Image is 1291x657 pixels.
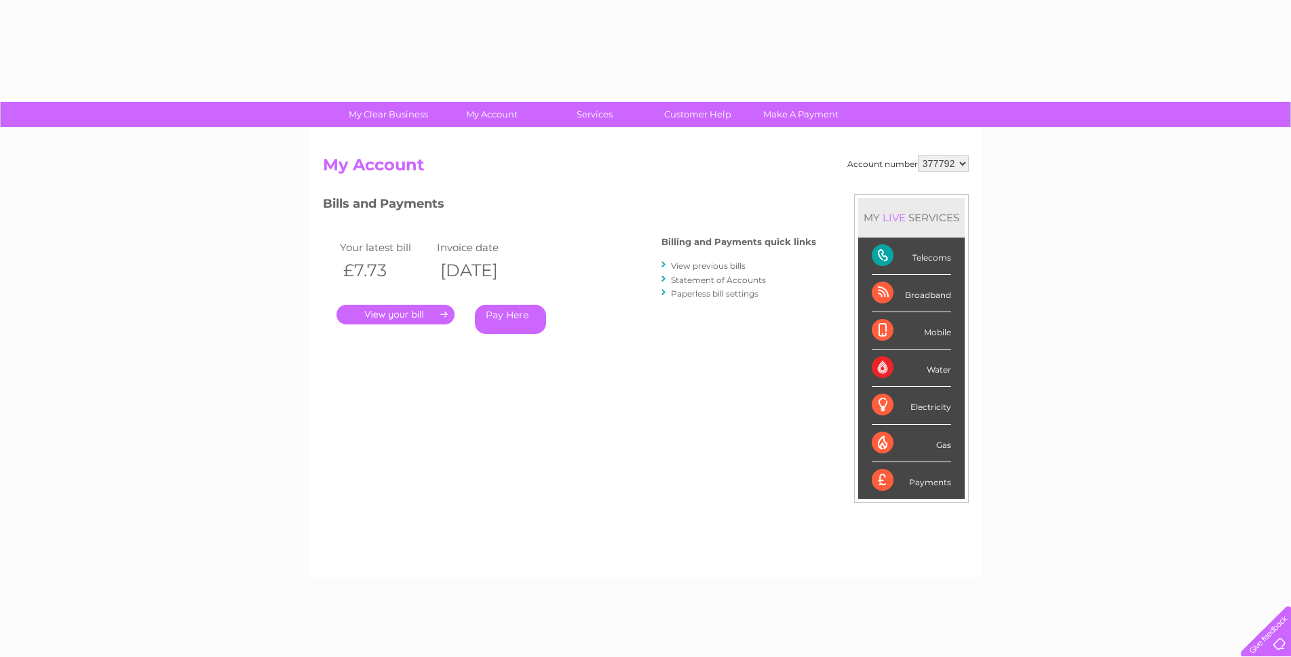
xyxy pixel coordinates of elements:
[858,198,965,237] div: MY SERVICES
[847,155,969,172] div: Account number
[336,305,455,324] a: .
[872,350,951,387] div: Water
[872,425,951,462] div: Gas
[433,238,531,257] td: Invoice date
[880,211,908,224] div: LIVE
[332,102,444,127] a: My Clear Business
[872,312,951,350] div: Mobile
[436,102,547,127] a: My Account
[475,305,546,334] a: Pay Here
[336,257,434,284] th: £7.73
[539,102,651,127] a: Services
[642,102,754,127] a: Customer Help
[872,238,951,275] div: Telecoms
[872,275,951,312] div: Broadband
[872,387,951,424] div: Electricity
[671,288,758,299] a: Paperless bill settings
[433,257,531,284] th: [DATE]
[323,194,816,218] h3: Bills and Payments
[872,462,951,499] div: Payments
[323,155,969,181] h2: My Account
[671,261,746,271] a: View previous bills
[671,275,766,285] a: Statement of Accounts
[336,238,434,257] td: Your latest bill
[745,102,857,127] a: Make A Payment
[661,237,816,247] h4: Billing and Payments quick links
